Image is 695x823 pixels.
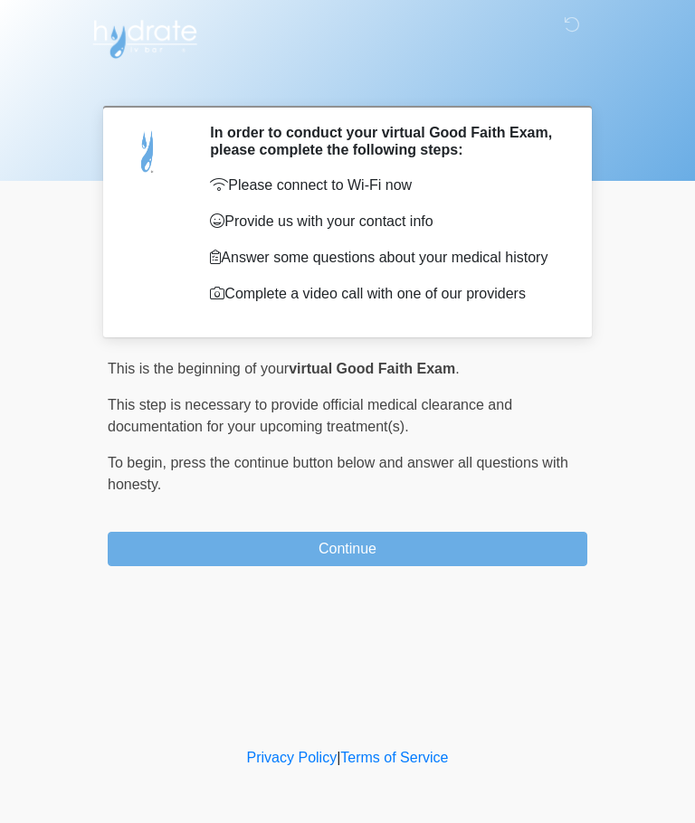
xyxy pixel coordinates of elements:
[108,397,512,434] span: This step is necessary to provide official medical clearance and documentation for your upcoming ...
[108,532,587,566] button: Continue
[210,175,560,196] p: Please connect to Wi-Fi now
[121,124,176,178] img: Agent Avatar
[210,247,560,269] p: Answer some questions about your medical history
[289,361,455,376] strong: virtual Good Faith Exam
[340,750,448,765] a: Terms of Service
[90,14,200,60] img: Hydrate IV Bar - Arcadia Logo
[210,124,560,158] h2: In order to conduct your virtual Good Faith Exam, please complete the following steps:
[210,283,560,305] p: Complete a video call with one of our providers
[337,750,340,765] a: |
[247,750,338,765] a: Privacy Policy
[94,65,601,99] h1: ‎ ‎ ‎ ‎
[108,361,289,376] span: This is the beginning of your
[455,361,459,376] span: .
[210,211,560,232] p: Provide us with your contact info
[108,455,170,470] span: To begin,
[108,455,568,492] span: press the continue button below and answer all questions with honesty.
